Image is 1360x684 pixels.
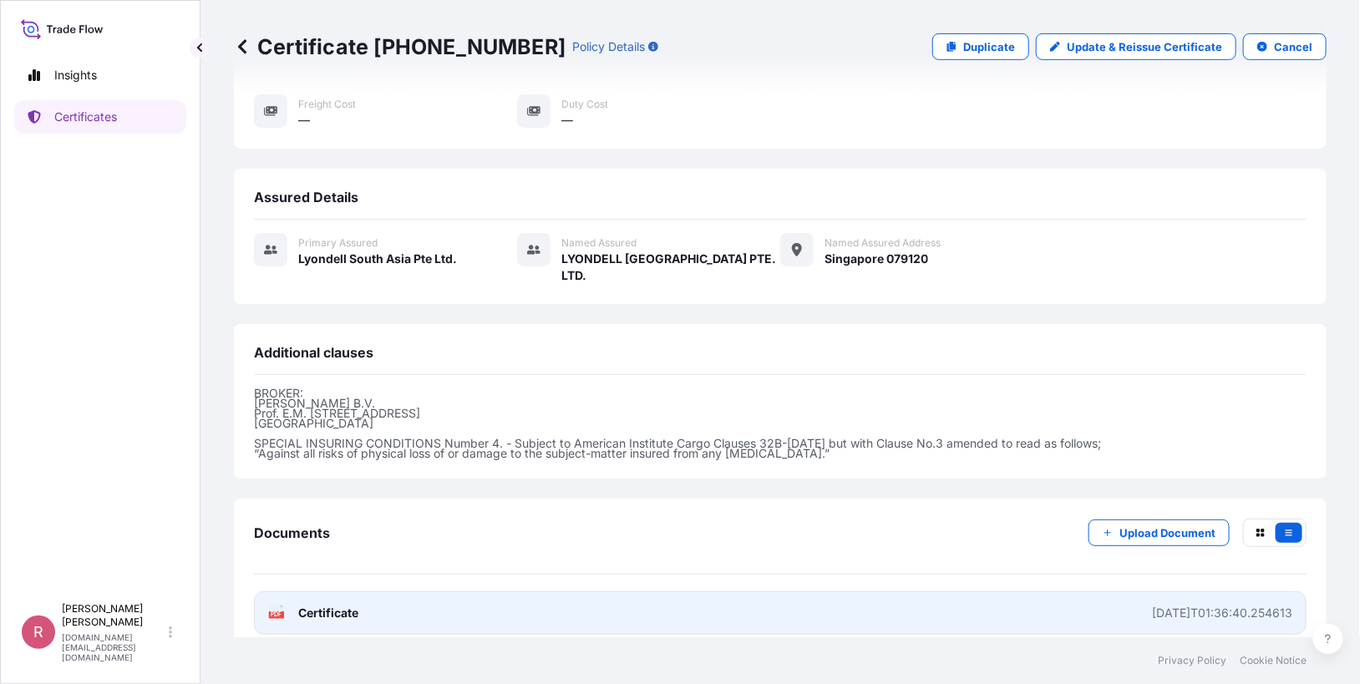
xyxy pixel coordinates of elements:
[254,524,330,541] span: Documents
[54,109,117,125] p: Certificates
[825,251,928,267] span: Singapore 079120
[1036,33,1236,60] a: Update & Reissue Certificate
[561,98,608,111] span: Duty Cost
[298,98,356,111] span: Freight Cost
[14,100,186,134] a: Certificates
[1158,654,1226,667] a: Privacy Policy
[561,251,780,284] span: LYONDELL [GEOGRAPHIC_DATA] PTE. LTD.
[1274,38,1312,55] p: Cancel
[298,112,310,129] span: —
[254,189,358,205] span: Assured Details
[298,251,457,267] span: Lyondell South Asia Pte Ltd.
[62,602,165,629] p: [PERSON_NAME] [PERSON_NAME]
[254,388,1307,459] p: BROKER: [PERSON_NAME] B.V. Prof. E.M. [STREET_ADDRESS] [GEOGRAPHIC_DATA] SPECIAL INSURING CONDITI...
[561,112,573,129] span: —
[254,344,373,361] span: Additional clauses
[33,624,43,641] span: R
[234,33,566,60] p: Certificate [PHONE_NUMBER]
[254,591,1307,635] a: PDFCertificate[DATE]T01:36:40.254613
[14,58,186,92] a: Insights
[561,236,637,250] span: Named Assured
[825,236,941,250] span: Named Assured Address
[932,33,1029,60] a: Duplicate
[298,236,378,250] span: Primary assured
[1089,519,1230,546] button: Upload Document
[54,67,97,84] p: Insights
[1240,654,1307,667] a: Cookie Notice
[1067,38,1222,55] p: Update & Reissue Certificate
[62,632,165,662] p: [DOMAIN_NAME][EMAIL_ADDRESS][DOMAIN_NAME]
[1243,33,1327,60] button: Cancel
[298,605,358,621] span: Certificate
[271,612,282,618] text: PDF
[572,38,645,55] p: Policy Details
[1119,524,1215,541] p: Upload Document
[963,38,1015,55] p: Duplicate
[1152,605,1292,621] div: [DATE]T01:36:40.254613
